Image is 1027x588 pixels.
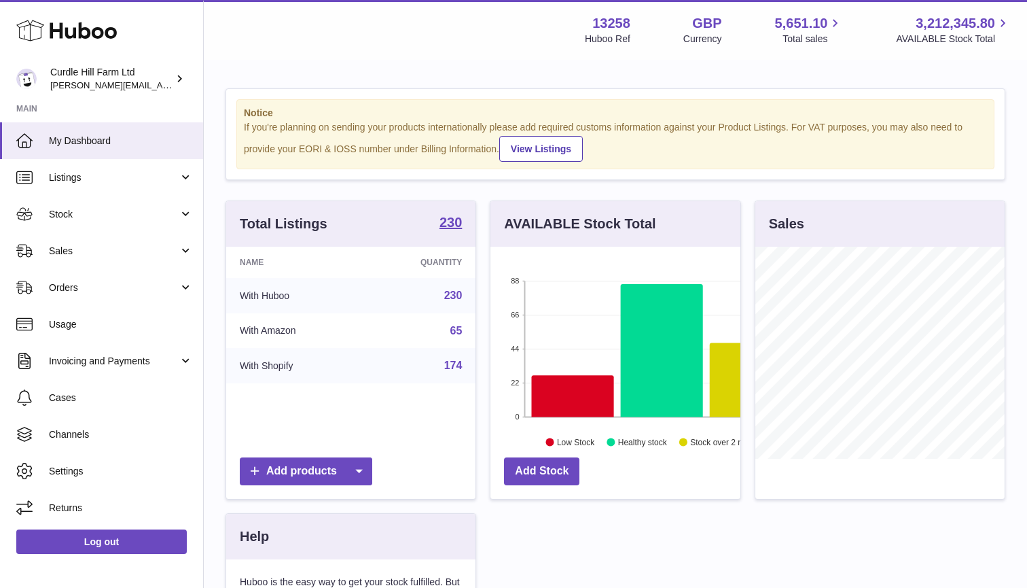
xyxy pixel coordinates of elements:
h3: Help [240,528,269,546]
span: Settings [49,465,193,478]
span: Invoicing and Payments [49,355,179,368]
strong: GBP [692,14,721,33]
text: Stock over 2 months [691,437,765,447]
span: Usage [49,318,193,331]
strong: Notice [244,107,987,120]
span: Channels [49,428,193,441]
text: Low Stock [557,437,595,447]
span: Returns [49,502,193,515]
a: Add Stock [504,457,579,485]
a: 65 [450,325,463,336]
text: 22 [511,379,520,387]
a: View Listings [499,136,583,162]
span: 5,651.10 [775,14,828,33]
div: Huboo Ref [585,33,630,46]
text: 0 [516,413,520,421]
td: With Shopify [226,348,363,383]
span: Total sales [782,33,843,46]
strong: 13258 [592,14,630,33]
a: 230 [439,215,462,232]
a: 5,651.10 Total sales [775,14,844,46]
div: Curdle Hill Farm Ltd [50,66,173,92]
span: Cases [49,392,193,404]
a: Add products [240,457,372,485]
text: 88 [511,277,520,285]
h3: Sales [769,215,804,233]
h3: Total Listings [240,215,327,233]
span: Stock [49,208,179,221]
div: Currency [683,33,722,46]
span: My Dashboard [49,135,193,148]
span: Listings [49,171,179,184]
text: 66 [511,311,520,319]
a: 230 [444,290,463,301]
strong: 230 [439,215,462,229]
span: AVAILABLE Stock Total [896,33,1011,46]
span: [PERSON_NAME][EMAIL_ADDRESS][DOMAIN_NAME] [50,80,272,90]
th: Name [226,247,363,278]
a: Log out [16,530,187,554]
span: Orders [49,281,179,294]
th: Quantity [363,247,475,278]
div: If you're planning on sending your products internationally please add required customs informati... [244,121,987,162]
a: 174 [444,360,463,371]
td: With Huboo [226,278,363,313]
a: 3,212,345.80 AVAILABLE Stock Total [896,14,1011,46]
text: Healthy stock [618,437,668,447]
span: Sales [49,245,179,258]
text: 44 [511,345,520,353]
span: 3,212,345.80 [916,14,995,33]
h3: AVAILABLE Stock Total [504,215,655,233]
img: charlotte@diddlysquatfarmshop.com [16,69,37,89]
td: With Amazon [226,313,363,349]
